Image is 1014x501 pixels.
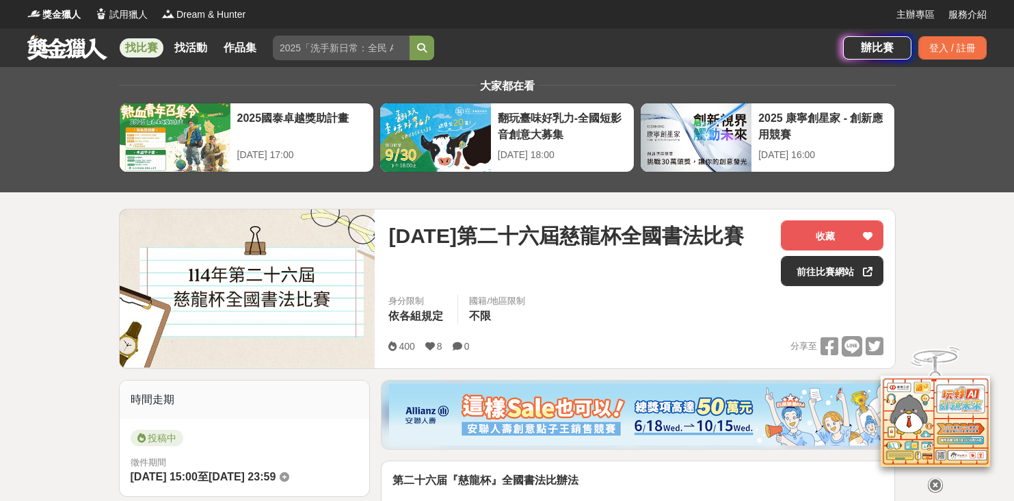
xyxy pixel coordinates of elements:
a: 找活動 [169,38,213,57]
div: 2025 康寧創星家 - 創新應用競賽 [758,110,888,141]
a: 服務介紹 [948,8,987,22]
img: d2146d9a-e6f6-4337-9592-8cefde37ba6b.png [881,372,990,463]
input: 2025「洗手新日常：全民 ALL IN」洗手歌全台徵選 [273,36,410,60]
span: Dream & Hunter [176,8,245,22]
span: 大家都在看 [477,80,538,92]
span: 獎金獵人 [42,8,81,22]
img: Logo [161,7,175,21]
span: 徵件期間 [131,457,166,467]
a: Logo試用獵人 [94,8,148,22]
img: dcc59076-91c0-4acb-9c6b-a1d413182f46.png [389,384,887,446]
span: 0 [464,341,470,352]
img: Cover Image [120,209,375,368]
strong: 第二十六届『慈龍杯』全國書法比辦法 [392,474,578,486]
span: 400 [399,341,414,352]
div: 時間走期 [120,381,370,419]
img: Logo [94,7,108,21]
div: [DATE] 16:00 [758,148,888,162]
a: 主辦專區 [896,8,935,22]
span: [DATE] 23:59 [209,471,276,483]
div: 登入 / 註冊 [918,36,987,60]
img: Logo [27,7,41,21]
div: 身分限制 [388,294,446,308]
a: 辦比賽 [843,36,911,60]
div: 2025國泰卓越獎助計畫 [237,110,366,141]
span: 分享至 [790,336,817,357]
span: 試用獵人 [109,8,148,22]
span: [DATE] 15:00 [131,471,198,483]
span: 不限 [469,310,491,322]
a: 前往比賽網站 [781,256,883,286]
a: 作品集 [218,38,262,57]
div: [DATE] 18:00 [498,148,627,162]
a: 翻玩臺味好乳力-全國短影音創意大募集[DATE] 18:00 [379,103,635,172]
button: 收藏 [781,220,883,250]
a: 2025 康寧創星家 - 創新應用競賽[DATE] 16:00 [640,103,895,172]
span: 8 [437,341,442,352]
span: [DATE]第二十六屆慈龍杯全國書法比賽 [388,220,743,251]
div: 翻玩臺味好乳力-全國短影音創意大募集 [498,110,627,141]
div: 國籍/地區限制 [469,294,525,308]
a: 2025國泰卓越獎助計畫[DATE] 17:00 [119,103,374,172]
span: 依各組規定 [388,310,443,322]
a: 找比賽 [120,38,163,57]
a: Logo獎金獵人 [27,8,81,22]
div: [DATE] 17:00 [237,148,366,162]
span: 投稿中 [131,430,183,446]
span: 至 [198,471,209,483]
a: LogoDream & Hunter [161,8,245,22]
